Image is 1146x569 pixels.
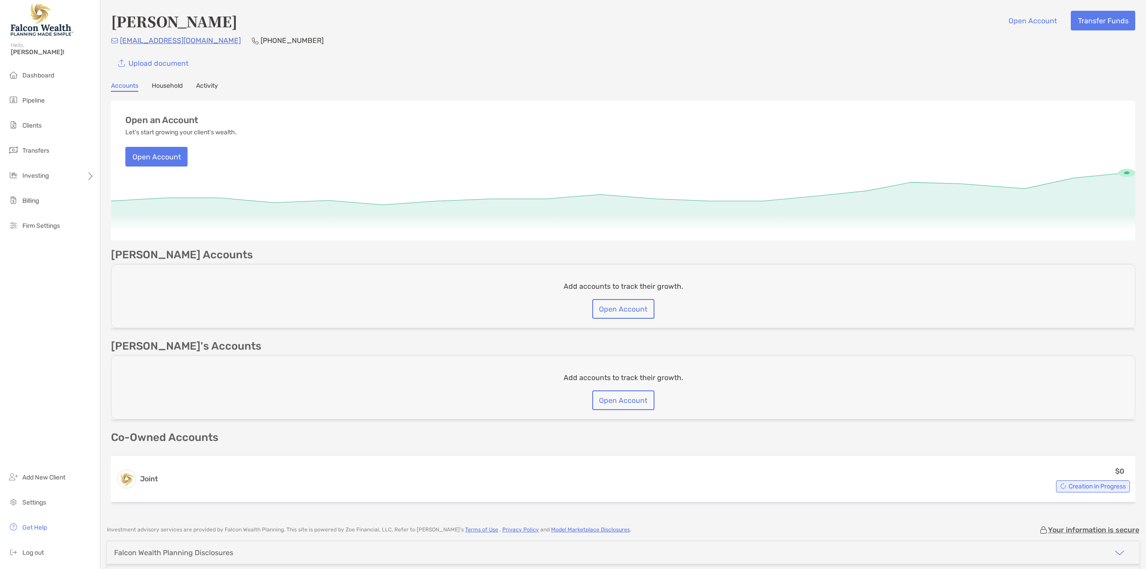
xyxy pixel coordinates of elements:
[8,120,19,130] img: clients icon
[114,548,233,557] div: Falcon Wealth Planning Disclosures
[8,220,19,231] img: firm-settings icon
[1048,526,1139,534] p: Your information is secure
[261,35,324,46] p: [PHONE_NUMBER]
[1001,11,1064,30] button: Open Account
[107,526,631,533] p: Investment advisory services are provided by Falcon Wealth Planning . This site is powered by Zoe...
[8,496,19,507] img: settings icon
[125,115,198,125] h3: Open an Account
[152,82,183,92] a: Household
[592,390,654,410] button: Open Account
[22,72,54,79] span: Dashboard
[120,35,241,46] p: [EMAIL_ADDRESS][DOMAIN_NAME]
[22,147,49,154] span: Transfers
[1069,484,1126,489] span: Creation in Progress
[22,474,65,481] span: Add New Client
[8,94,19,105] img: pipeline icon
[502,526,539,533] a: Privacy Policy
[111,82,138,92] a: Accounts
[22,499,46,506] span: Settings
[125,147,188,167] button: Open Account
[140,474,158,484] h3: Joint
[8,170,19,180] img: investing icon
[1071,11,1135,30] button: Transfer Funds
[8,522,19,532] img: get-help icon
[8,471,19,482] img: add_new_client icon
[111,249,253,261] p: [PERSON_NAME] Accounts
[22,172,49,180] span: Investing
[11,48,94,56] span: [PERSON_NAME]!
[465,526,498,533] a: Terms of Use
[564,372,683,383] p: Add accounts to track their growth.
[111,432,1135,443] p: Co-Owned Accounts
[22,197,39,205] span: Billing
[22,97,45,104] span: Pipeline
[8,145,19,155] img: transfers icon
[111,11,237,31] h4: [PERSON_NAME]
[1114,548,1125,558] img: icon arrow
[8,547,19,557] img: logout icon
[22,549,44,556] span: Log out
[8,195,19,205] img: billing icon
[111,38,118,43] img: Email Icon
[196,82,218,92] a: Activity
[118,470,136,488] img: logo account
[111,53,195,73] a: Upload document
[22,122,42,129] span: Clients
[252,37,259,44] img: Phone Icon
[22,524,47,531] span: Get Help
[551,526,630,533] a: Model Marketplace Disclosures
[1115,466,1125,477] p: $0
[564,281,683,292] p: Add accounts to track their growth.
[592,299,654,319] button: Open Account
[11,4,73,36] img: Falcon Wealth Planning Logo
[22,222,60,230] span: Firm Settings
[8,69,19,80] img: dashboard icon
[1060,483,1066,489] img: Account Status icon
[111,341,261,352] p: [PERSON_NAME]'s Accounts
[118,60,125,67] img: button icon
[125,129,237,136] p: Let's start growing your client's wealth.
